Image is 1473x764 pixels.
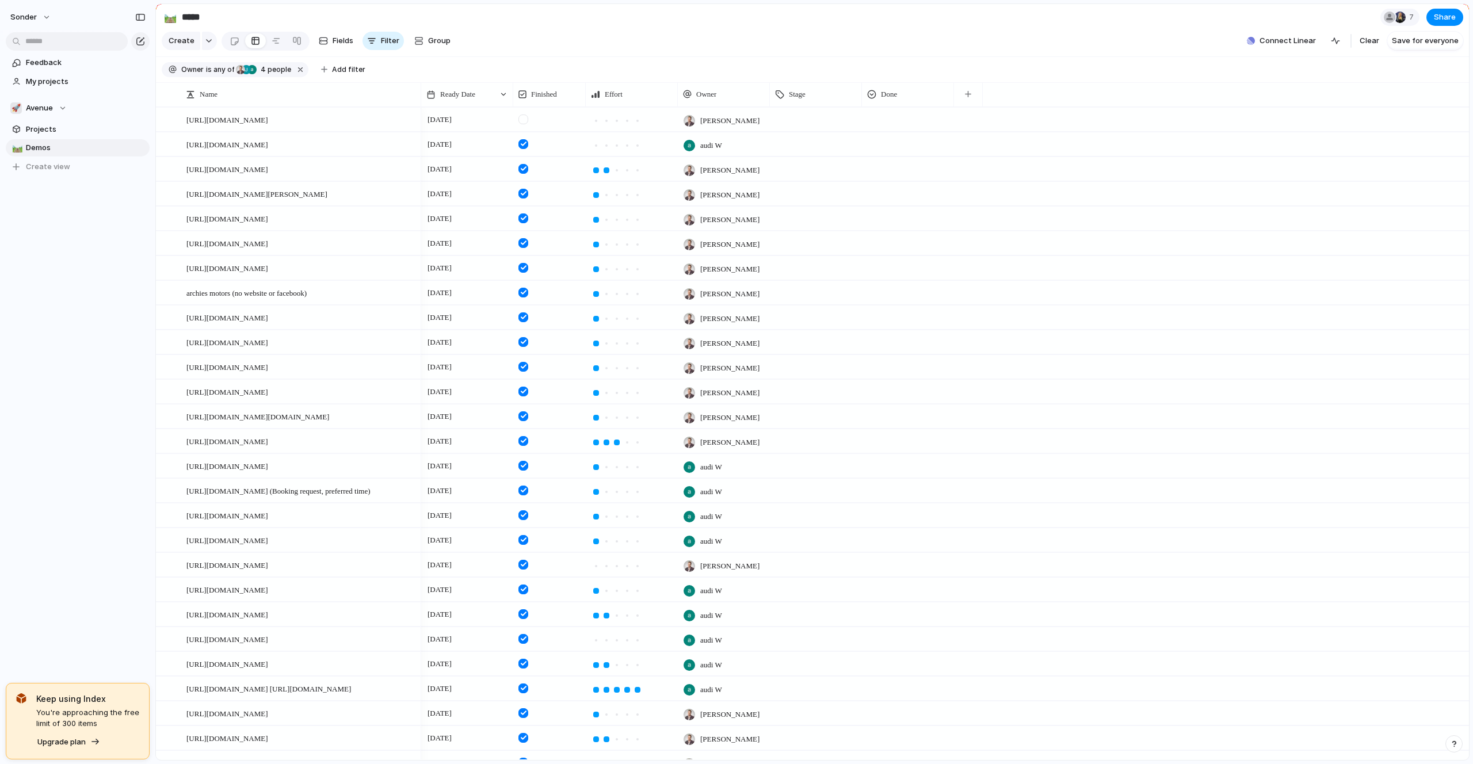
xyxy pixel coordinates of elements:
span: [PERSON_NAME] [700,313,760,324]
span: [URL][DOMAIN_NAME] [URL][DOMAIN_NAME] [186,682,351,695]
span: [URL][DOMAIN_NAME] [186,706,268,720]
span: [URL][DOMAIN_NAME] [186,533,268,547]
span: [PERSON_NAME] [700,560,760,572]
button: 4 people [235,63,293,76]
span: Keep using Index [36,693,140,705]
span: [URL][DOMAIN_NAME] [186,236,268,250]
span: [DATE] [425,657,455,671]
span: [DATE] [425,410,455,423]
span: Avenue [26,102,53,114]
span: audi W [700,511,722,522]
span: [PERSON_NAME] [700,288,760,300]
span: Owner [696,89,716,100]
span: audi W [700,635,722,646]
span: is [206,64,212,75]
span: [URL][DOMAIN_NAME] [186,212,268,225]
button: Clear [1355,32,1384,50]
span: Add filter [332,64,365,75]
span: [URL][DOMAIN_NAME] [186,434,268,448]
span: [URL][DOMAIN_NAME] [186,731,268,744]
span: [URL][DOMAIN_NAME][PERSON_NAME] [186,187,327,200]
span: [DATE] [425,236,455,250]
span: Demos [26,142,146,154]
span: archies motors (no website or facebook) [186,286,307,299]
span: 7 [1409,12,1417,23]
span: [URL][DOMAIN_NAME] [186,162,268,175]
span: [DATE] [425,360,455,374]
span: [URL][DOMAIN_NAME][DOMAIN_NAME] [186,410,329,423]
a: My projects [6,73,150,90]
span: [DATE] [425,187,455,201]
span: [PERSON_NAME] [700,214,760,226]
span: [PERSON_NAME] [700,734,760,745]
span: [DATE] [425,335,455,349]
button: Connect Linear [1242,32,1321,49]
span: [DATE] [425,162,455,176]
button: 🛤️ [10,142,22,154]
span: Stage [789,89,806,100]
span: [DATE] [425,385,455,399]
span: Save for everyone [1392,35,1459,47]
span: Effort [605,89,623,100]
button: Save for everyone [1387,32,1463,50]
span: people [257,64,291,75]
span: Feedback [26,57,146,68]
span: audi W [700,461,722,473]
button: Filter [362,32,404,50]
span: [DATE] [425,632,455,646]
span: [URL][DOMAIN_NAME] [186,137,268,151]
span: [PERSON_NAME] [700,189,760,201]
span: [PERSON_NAME] [700,115,760,127]
span: Filter [381,35,399,47]
span: Connect Linear [1260,35,1316,47]
span: sonder [10,12,37,23]
div: 🚀 [10,102,22,114]
span: [PERSON_NAME] [700,709,760,720]
span: [DATE] [425,682,455,696]
a: Feedback [6,54,150,71]
button: Fields [314,32,358,50]
button: Upgrade plan [34,734,104,750]
button: isany of [204,63,236,76]
span: audi W [700,486,722,498]
span: audi W [700,585,722,597]
button: Create [162,32,200,50]
button: 🚀Avenue [6,100,150,117]
span: audi W [700,659,722,671]
span: [URL][DOMAIN_NAME] [186,583,268,596]
span: [DATE] [425,706,455,720]
span: [DATE] [425,558,455,572]
span: [URL][DOMAIN_NAME] [186,261,268,274]
span: Create view [26,161,70,173]
span: [DATE] [425,459,455,473]
span: audi W [700,140,722,151]
span: [PERSON_NAME] [700,387,760,399]
span: Share [1434,12,1456,23]
span: [URL][DOMAIN_NAME] [186,632,268,645]
span: Finished [531,89,557,100]
span: [DATE] [425,533,455,547]
span: audi W [700,536,722,547]
span: [DATE] [425,608,455,621]
span: 4 [257,65,268,74]
span: any of [212,64,234,75]
span: [URL][DOMAIN_NAME] [186,335,268,349]
a: Projects [6,121,150,138]
span: [DATE] [425,583,455,597]
span: [URL][DOMAIN_NAME] [186,311,268,324]
span: Done [881,89,897,100]
span: [URL][DOMAIN_NAME] [186,509,268,522]
span: [PERSON_NAME] [700,263,760,275]
span: Create [169,35,194,47]
div: 🛤️Demos [6,139,150,156]
span: audi W [700,684,722,696]
span: [DATE] [425,113,455,127]
span: You're approaching the free limit of 300 items [36,707,140,729]
span: [URL][DOMAIN_NAME] (Booking request, preferred time) [186,484,371,497]
span: Clear [1360,35,1379,47]
span: [URL][DOMAIN_NAME] [186,657,268,670]
div: 🛤️ [12,142,20,155]
button: Share [1426,9,1463,26]
span: [PERSON_NAME] [700,239,760,250]
span: audi W [700,610,722,621]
